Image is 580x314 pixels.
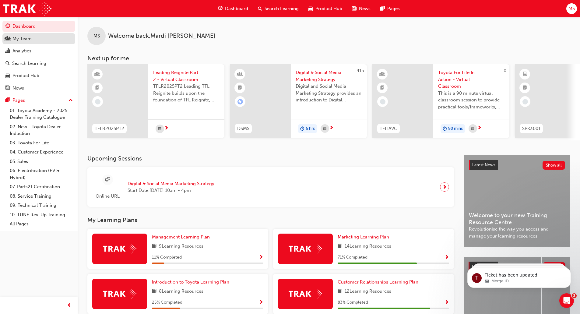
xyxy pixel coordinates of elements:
span: search-icon [5,61,10,66]
span: 14 Learning Resources [345,243,391,250]
img: Trak [289,289,322,298]
button: Pages [2,95,75,106]
span: TFLR2025PT2 Leading TFL Reignite builds upon the foundation of TFL Reignite, reaffirming our comm... [153,83,220,104]
div: Product Hub [12,72,39,79]
span: learningRecordVerb_NONE-icon [380,99,385,104]
span: book-icon [338,288,342,295]
span: learningRecordVerb_ENROLL-icon [237,99,243,104]
span: MS [568,5,575,12]
span: prev-icon [67,302,72,309]
span: Latest News [472,162,495,168]
button: MS [566,3,577,14]
span: Show Progress [445,300,449,305]
span: This is a 90 minute virtual classroom session to provide practical tools/frameworks, behaviours a... [438,90,504,111]
span: Show Progress [259,300,263,305]
span: Customer Relationships Learning Plan [338,279,418,285]
span: DSMS [237,125,249,132]
a: Customer Relationships Learning Plan [338,279,421,286]
span: booktick-icon [523,84,527,92]
h3: Next up for me [78,55,580,62]
span: SPK3001 [522,125,540,132]
span: Marketing Learning Plan [338,234,389,240]
span: learningResourceType_INSTRUCTOR_LED-icon [238,70,242,78]
span: Show Progress [445,255,449,260]
button: Show Progress [445,254,449,261]
span: duration-icon [443,125,447,133]
span: Digital and Social Media Marketing Strategy provides an introduction to Digital Marketing and Soc... [296,83,362,104]
span: learningResourceType_ELEARNING-icon [523,70,527,78]
span: Welcome to your new Training Resource Centre [469,212,565,226]
a: Online URLDigital & Social Media Marketing StrategyStart Date:[DATE] 10am - 4pm [92,172,449,202]
span: 6 hrs [306,125,315,132]
span: pages-icon [5,98,10,103]
span: booktick-icon [238,84,242,92]
span: News [359,5,371,12]
span: news-icon [5,86,10,91]
h3: Upcoming Sessions [87,155,454,162]
a: pages-iconPages [375,2,405,15]
img: Trak [103,244,136,253]
span: 71 % Completed [338,254,367,261]
span: next-icon [442,183,447,191]
span: chart-icon [5,48,10,54]
span: learningRecordVerb_NONE-icon [95,99,100,104]
span: calendar-icon [323,125,326,132]
a: Marketing Learning Plan [338,234,392,241]
div: My Team [12,35,32,42]
span: calendar-icon [471,125,474,132]
span: 90 mins [448,125,463,132]
span: car-icon [5,73,10,79]
a: 0TFLIAVCToyota For Life In Action - Virtual ClassroomThis is a 90 minute virtual classroom sessio... [372,64,509,138]
span: learningResourceType_INSTRUCTOR_LED-icon [95,70,100,78]
span: next-icon [477,125,482,131]
span: Digital & Social Media Marketing Strategy [296,69,362,83]
div: News [12,85,24,92]
span: booktick-icon [380,84,385,92]
a: 415DSMSDigital & Social Media Marketing StrategyDigital and Social Media Marketing Strategy provi... [230,64,367,138]
button: Show Progress [259,299,263,306]
div: Analytics [12,48,31,55]
a: Trak [3,2,51,16]
span: MS [93,33,100,40]
a: news-iconNews [347,2,375,15]
a: car-iconProduct Hub [304,2,347,15]
a: 06. Electrification (EV & Hybrid) [7,166,75,182]
span: Revolutionise the way you access and manage your learning resources. [469,226,565,239]
button: Show Progress [445,299,449,306]
span: Leading Reignite Part 2 - Virtual Classroom [153,69,220,83]
span: calendar-icon [158,125,161,133]
a: 04. Customer Experience [7,147,75,157]
a: Latest NewsShow all [469,160,565,170]
span: search-icon [258,5,262,12]
span: Search Learning [265,5,299,12]
span: next-icon [164,126,169,131]
a: Introduction to Toyota Learning Plan [152,279,232,286]
span: sessionType_ONLINE_URL-icon [105,176,110,184]
span: Product Hub [315,5,342,12]
iframe: Intercom notifications message [458,255,580,298]
a: Dashboard [2,21,75,32]
span: 83 % Completed [338,299,368,306]
span: 415 [357,68,364,73]
span: booktick-icon [95,84,100,92]
span: 9 Learning Resources [159,243,203,250]
span: 0 [504,68,506,73]
button: Show Progress [259,254,263,261]
a: 02. New - Toyota Dealer Induction [7,122,75,138]
a: 05. Sales [7,157,75,166]
span: Introduction to Toyota Learning Plan [152,279,229,285]
span: book-icon [152,243,156,250]
span: Toyota For Life In Action - Virtual Classroom [438,69,504,90]
a: guage-iconDashboard [213,2,253,15]
a: Search Learning [2,58,75,69]
span: 11 % Completed [152,254,182,261]
a: Analytics [2,45,75,57]
img: Trak [103,289,136,298]
iframe: Intercom live chat [559,293,574,308]
img: Trak [289,244,322,253]
a: Product Hub [2,70,75,81]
